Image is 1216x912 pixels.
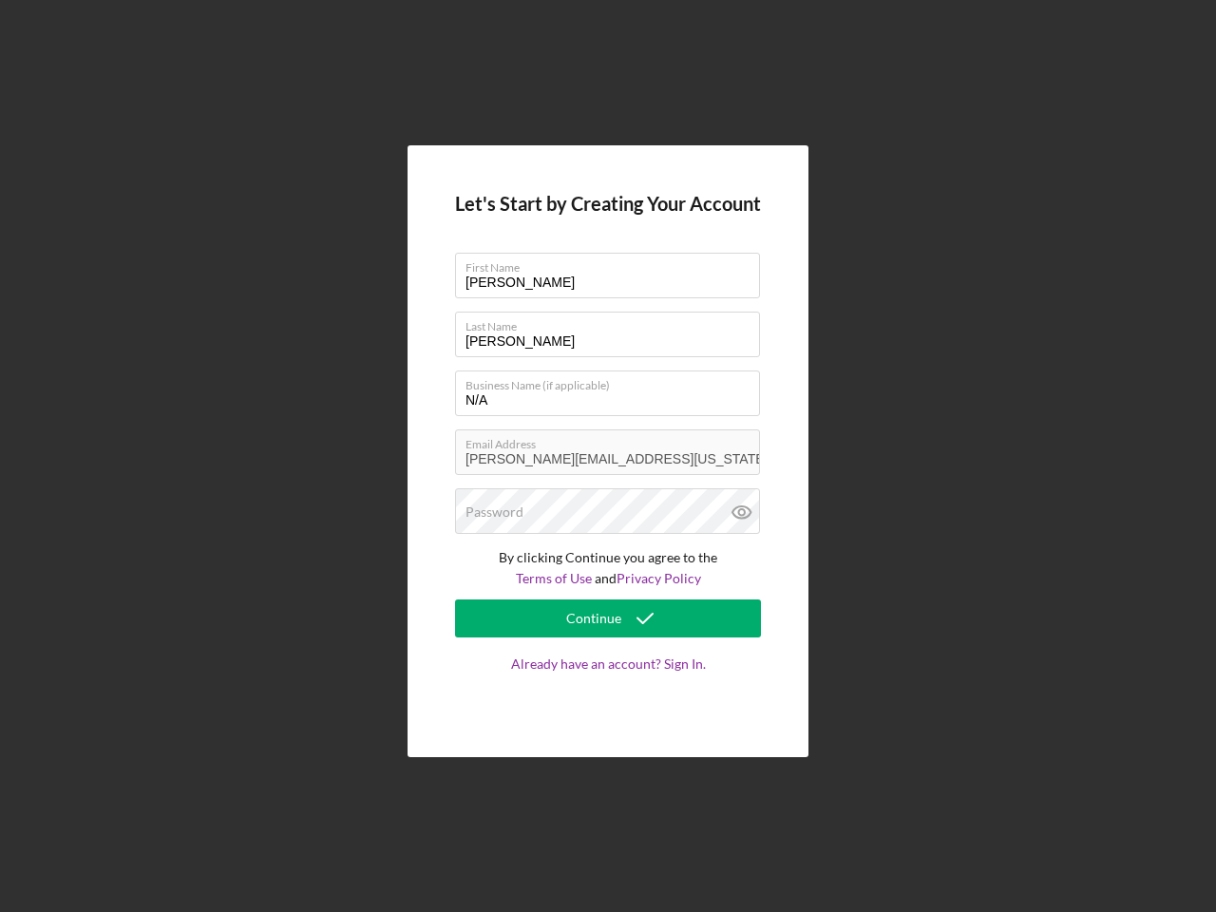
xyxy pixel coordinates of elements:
[617,570,701,586] a: Privacy Policy
[455,599,761,637] button: Continue
[465,254,760,275] label: First Name
[516,570,592,586] a: Terms of Use
[465,371,760,392] label: Business Name (if applicable)
[455,547,761,590] p: By clicking Continue you agree to the and
[455,656,761,710] a: Already have an account? Sign In.
[455,193,761,215] h4: Let's Start by Creating Your Account
[566,599,621,637] div: Continue
[465,504,523,520] label: Password
[465,313,760,333] label: Last Name
[465,430,760,451] label: Email Address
